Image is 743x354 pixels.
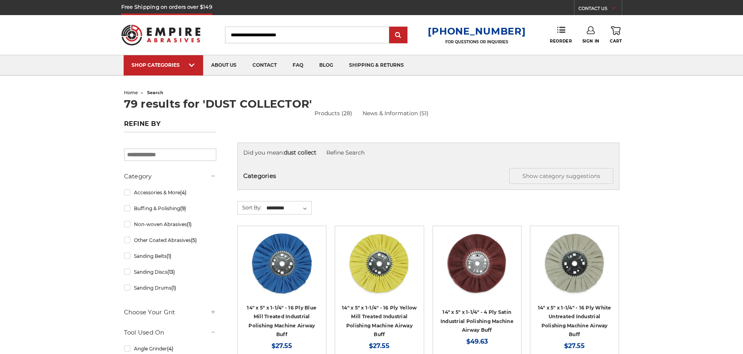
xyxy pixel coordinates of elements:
input: Submit [390,27,406,43]
a: Sanding Discs(13) [124,265,216,279]
a: Other Coated Abrasives(5) [124,233,216,247]
a: Cart [610,26,622,44]
div: Did you mean: [243,149,613,157]
span: Sign In [582,39,599,44]
a: Accessories & More(4) [124,186,216,199]
label: Sort By: [238,201,262,213]
span: $27.55 [564,342,585,350]
a: CONTACT US [578,4,622,15]
div: SHOP CATEGORIES [132,62,195,68]
span: (1) [187,221,192,227]
img: 14 inch yellow mill treated Polishing Machine Airway Buff [347,232,411,295]
span: Cart [610,39,622,44]
a: Sanding Drums(1) [124,281,216,295]
strong: dust collect [284,149,316,156]
a: Sanding Belts(1) [124,249,216,263]
a: about us [203,55,244,75]
a: News & Information (51) [363,109,429,118]
span: (1) [171,285,176,291]
span: (4) [180,190,186,195]
a: contact [244,55,285,75]
a: 14" x 5" x 1-1/4" - 4 Ply Satin Industrial Polishing Machine Airway Buff [440,309,514,333]
h5: Categories [243,168,613,184]
a: shipping & returns [341,55,412,75]
h5: Tool Used On [124,328,216,337]
img: 14 inch satin surface prep airway buffing wheel [445,232,509,295]
a: 14 inch untreated white airway buffing wheel [536,232,613,309]
span: (13) [167,269,175,275]
h5: Refine by [124,120,216,132]
span: $27.55 [272,342,292,350]
p: FOR QUESTIONS OR INQUIRIES [428,39,526,44]
img: Empire Abrasives [121,19,201,50]
a: Non-woven Abrasives(1) [124,217,216,231]
img: 14 inch untreated white airway buffing wheel [543,232,606,295]
a: Reorder [550,26,572,43]
a: Buffing & Polishing(9) [124,201,216,215]
a: home [124,90,138,95]
a: [PHONE_NUMBER] [428,25,526,37]
select: Sort By: [265,202,311,214]
h5: Choose Your Grit [124,308,216,317]
h5: Category [124,172,216,181]
a: blog [311,55,341,75]
button: Show category suggestions [509,168,613,184]
span: search [147,90,163,95]
a: Refine Search [326,149,365,156]
span: (4) [167,346,173,352]
span: $49.63 [466,338,488,345]
a: faq [285,55,311,75]
span: (1) [167,253,171,259]
span: Reorder [550,39,572,44]
span: (9) [180,205,186,211]
h1: 79 results for 'DUST COLLECTOR' [124,99,619,109]
a: 14 inch satin surface prep airway buffing wheel [438,232,516,309]
a: Products (28) [314,109,352,118]
span: (5) [191,237,197,243]
span: $27.55 [369,342,390,350]
img: 14 inch blue mill treated polishing machine airway buffing wheel [250,232,314,295]
a: 14 inch blue mill treated polishing machine airway buffing wheel [243,232,320,309]
a: 14 inch yellow mill treated Polishing Machine Airway Buff [341,232,418,309]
